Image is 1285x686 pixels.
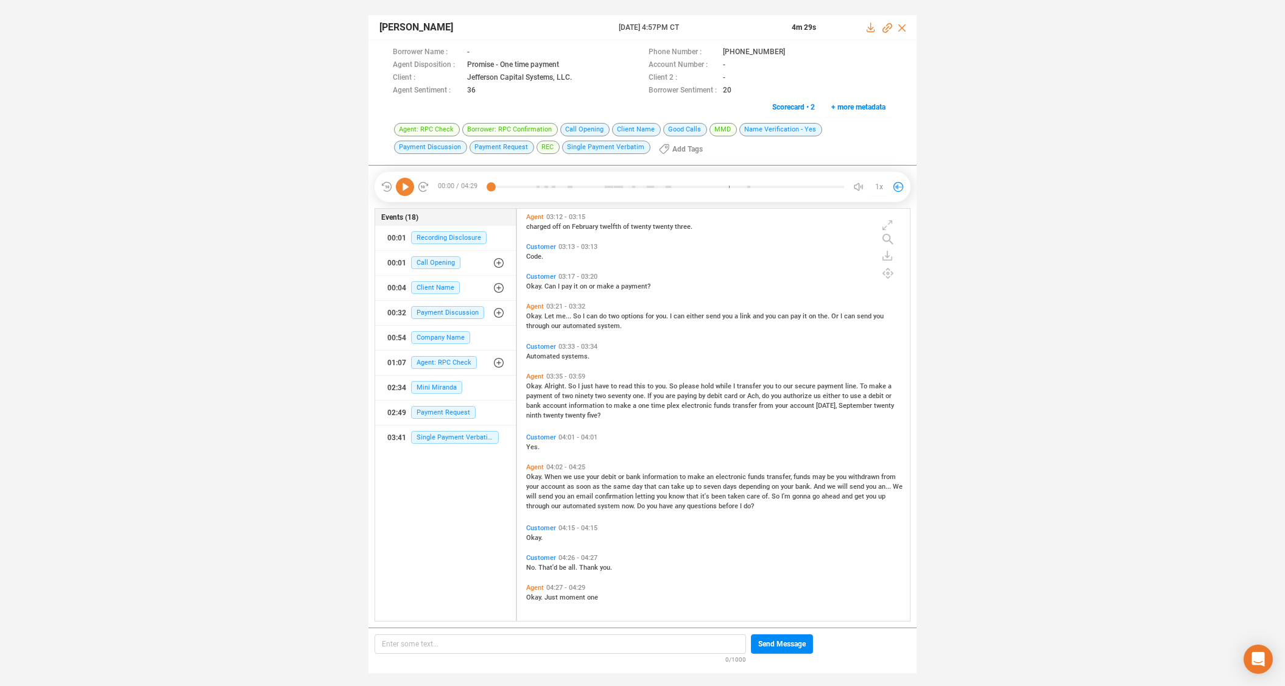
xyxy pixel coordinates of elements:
[526,352,562,360] span: Automated
[644,483,658,491] span: that
[651,402,667,410] span: time
[582,382,595,390] span: just
[411,381,462,394] span: Mini Miranda
[638,402,651,410] span: one
[822,492,842,500] span: ahead
[572,223,600,231] span: February
[795,382,817,390] span: secure
[781,483,795,491] span: your
[657,492,669,500] span: you
[562,141,650,154] span: Single Payment Verbatim
[595,492,635,500] span: confirmation
[559,564,568,572] span: be
[595,392,608,400] span: two
[700,492,711,500] span: it's
[783,382,795,390] span: our
[544,282,558,290] span: Can
[775,382,783,390] span: to
[642,473,680,481] span: information
[544,312,556,320] span: Let
[375,401,516,425] button: 02:49Payment Request
[723,85,731,97] span: 20
[526,443,540,451] span: Yes.
[739,483,772,491] span: depending
[467,59,559,72] span: Promise - One time payment
[393,46,461,59] span: Borrower Name :
[467,72,572,85] span: Jefferson Capital Systems, LLC.
[558,282,562,290] span: I
[681,402,714,410] span: electronic
[814,483,827,491] span: And
[795,483,814,491] span: bank.
[611,382,619,390] span: to
[762,492,772,500] span: of.
[709,123,737,136] span: MMD
[863,392,868,400] span: a
[723,59,725,72] span: -
[703,483,723,491] span: seven
[563,223,572,231] span: on
[866,483,878,491] span: you
[634,382,647,390] span: this
[618,473,626,481] span: or
[831,312,840,320] span: Or
[794,473,812,481] span: funds
[740,502,744,510] span: I
[541,483,567,491] span: account
[579,564,600,572] span: Thank
[1244,645,1273,674] div: Open Intercom Messenger
[563,502,597,510] span: automated
[411,406,476,419] span: Payment Request
[543,411,565,419] span: twenty
[544,382,568,390] span: Alright.
[809,312,818,320] span: on
[850,392,863,400] span: use
[724,392,739,400] span: card
[575,392,595,400] span: ninety
[608,312,621,320] span: two
[740,312,753,320] span: link
[613,483,632,491] span: same
[728,492,747,500] span: taken
[623,223,631,231] span: of
[599,312,608,320] span: do
[869,382,888,390] span: make
[563,322,597,330] span: automated
[893,483,903,491] span: We
[526,492,538,500] span: will
[632,483,644,491] span: day
[759,402,775,410] span: from
[526,534,543,542] span: Okay.
[868,392,885,400] span: debit
[699,392,707,400] span: by
[767,473,794,481] span: transfer,
[866,492,878,500] span: you
[538,564,559,572] span: That'd
[772,97,815,117] span: Scorecard • 2
[394,123,460,136] span: Agent: RPC Check
[551,502,563,510] span: our
[649,85,717,97] span: Borrower Sentiment :
[387,303,406,323] div: 00:32
[751,634,813,654] button: Send Message
[695,483,703,491] span: to
[560,123,610,136] span: Call Opening
[781,492,792,500] span: I'm
[739,392,747,400] span: or
[562,392,575,400] span: two
[679,382,701,390] span: please
[574,282,580,290] span: it
[387,253,406,273] div: 00:01
[747,392,762,400] span: Ach,
[574,473,586,481] span: use
[633,402,638,410] span: a
[716,473,748,481] span: electronic
[593,483,602,491] span: as
[393,72,461,85] span: Client :
[544,593,560,601] span: Just
[680,473,688,481] span: to
[812,473,827,481] span: may
[411,356,477,369] span: Agent: RPC Check
[526,253,543,261] span: Code.
[411,256,460,269] span: Call Opening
